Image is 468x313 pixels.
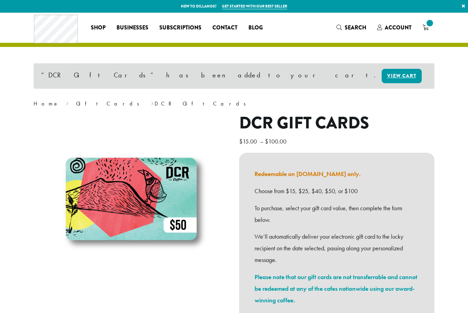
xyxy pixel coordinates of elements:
[212,24,237,32] span: Contact
[85,22,111,33] a: Shop
[239,137,259,145] bdi: 15.00
[239,113,434,133] h1: DCR Gift Cards
[151,97,153,108] span: ›
[382,69,422,83] a: View cart
[265,137,268,145] span: $
[255,170,361,178] a: Redeemable on [DOMAIN_NAME] only.
[255,273,417,304] a: Please note that our gift cards are not transferrable and cannot be redeemed at any of the cafes ...
[385,24,411,32] span: Account
[255,185,419,197] p: Choose from $15, $25, $40, $50, or $100
[255,202,419,226] p: To purchase, select your gift card value, then complete the form below.
[345,24,366,32] span: Search
[222,3,287,9] a: Get started with our best seller
[331,22,372,33] a: Search
[248,24,263,32] span: Blog
[76,100,144,107] a: Gift Cards
[66,97,69,108] span: ›
[34,63,434,89] div: “DCR Gift Cards” has been added to your cart.
[91,24,106,32] span: Shop
[159,24,201,32] span: Subscriptions
[46,113,217,285] img: DCR_GiftCard_50
[255,231,419,265] p: We’ll automatically deliver your electronic gift card to the lucky recipient on the date selected...
[260,137,263,145] span: –
[34,100,434,108] nav: Breadcrumb
[239,137,243,145] span: $
[116,24,148,32] span: Businesses
[265,137,288,145] bdi: 100.00
[34,100,59,107] a: Home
